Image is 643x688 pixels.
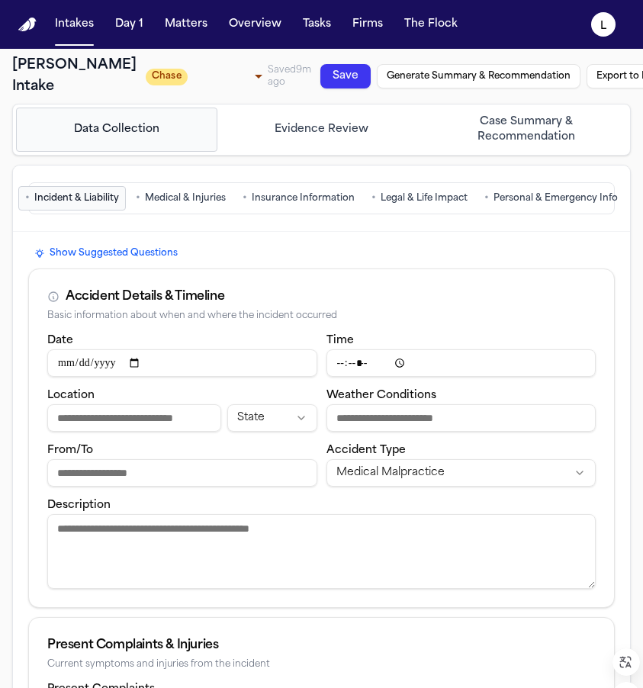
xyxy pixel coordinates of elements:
[326,390,436,401] label: Weather Conditions
[426,108,627,152] button: Go to Case Summary & Recommendation step
[365,186,474,211] button: Go to Legal & Life Impact
[16,108,627,152] nav: Intake steps
[47,459,317,487] input: From/To destination
[109,11,149,38] button: Day 1
[18,18,37,32] a: Home
[47,390,95,401] label: Location
[227,404,317,432] button: Incident state
[47,514,596,589] textarea: Incident description
[66,288,224,306] div: Accident Details & Timeline
[252,192,355,204] span: Insurance Information
[159,11,214,38] button: Matters
[145,192,226,204] span: Medical & Injuries
[47,404,221,432] input: Incident location
[223,11,288,38] button: Overview
[326,335,354,346] label: Time
[326,404,596,432] input: Weather conditions
[346,11,389,38] button: Firms
[47,310,596,322] div: Basic information about when and where the incident occurred
[326,445,406,456] label: Accident Type
[16,108,217,152] button: Go to Data Collection step
[47,335,73,346] label: Date
[18,18,37,32] img: Finch Logo
[47,445,93,456] label: From/To
[146,66,268,87] div: Update intake status
[136,191,140,206] span: •
[34,192,119,204] span: Incident & Liability
[236,186,362,211] button: Go to Insurance Information
[243,191,247,206] span: •
[25,191,30,206] span: •
[326,349,596,377] input: Incident time
[320,64,371,88] button: Save
[297,11,337,38] button: Tasks
[47,659,596,670] div: Current symptoms and injuries from the incident
[268,66,311,87] span: Saved 9m ago
[28,244,184,262] button: Show Suggested Questions
[47,636,596,654] div: Present Complaints & Injuries
[47,349,317,377] input: Incident date
[18,186,126,211] button: Go to Incident & Liability
[371,191,376,206] span: •
[146,69,188,85] span: Chase
[377,64,580,88] button: Generate Summary & Recommendation
[398,11,464,38] button: The Flock
[494,192,618,204] span: Personal & Emergency Info
[47,500,111,511] label: Description
[12,55,137,98] h1: [PERSON_NAME] Intake
[129,186,233,211] button: Go to Medical & Injuries
[484,191,489,206] span: •
[381,192,468,204] span: Legal & Life Impact
[220,108,422,152] button: Go to Evidence Review step
[49,11,100,38] button: Intakes
[477,186,625,211] button: Go to Personal & Emergency Info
